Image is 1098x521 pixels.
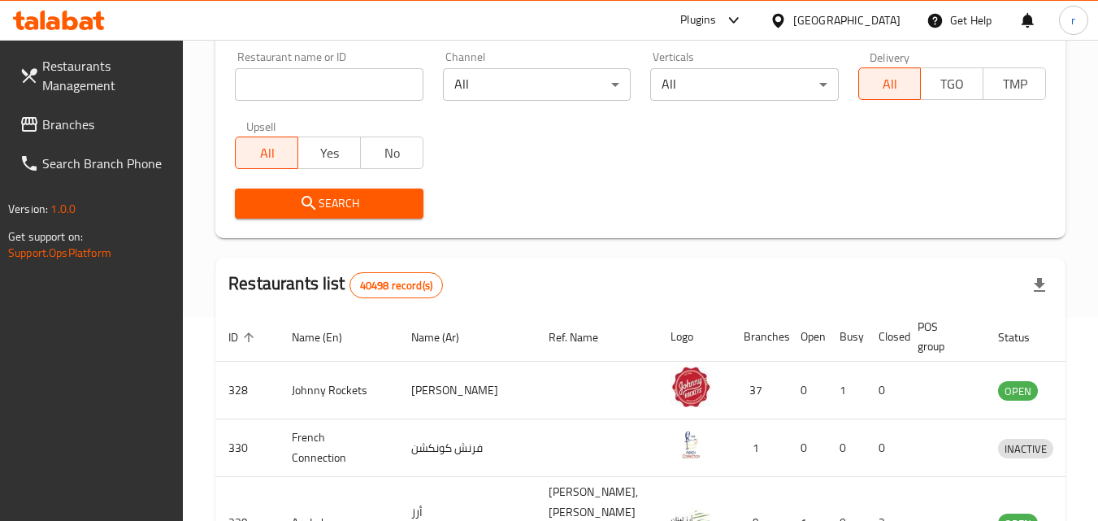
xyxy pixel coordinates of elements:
[350,278,442,293] span: 40498 record(s)
[549,328,619,347] span: Ref. Name
[8,226,83,247] span: Get support on:
[731,362,788,419] td: 37
[8,242,111,263] a: Support.OpsPlatform
[870,51,910,63] label: Delivery
[998,439,1053,458] div: INACTIVE
[292,328,363,347] span: Name (En)
[398,362,536,419] td: [PERSON_NAME]
[866,362,905,419] td: 0
[866,419,905,477] td: 0
[998,440,1053,458] span: INACTIVE
[360,137,423,169] button: No
[657,312,731,362] th: Logo
[827,362,866,419] td: 1
[1071,11,1075,29] span: r
[650,68,838,101] div: All
[671,367,711,407] img: Johnny Rockets
[827,312,866,362] th: Busy
[235,68,423,101] input: Search for restaurant name or ID..
[731,312,788,362] th: Branches
[242,141,292,165] span: All
[998,381,1038,401] div: OPEN
[235,137,298,169] button: All
[788,312,827,362] th: Open
[8,198,48,219] span: Version:
[918,317,966,356] span: POS group
[279,362,398,419] td: Johnny Rockets
[990,72,1039,96] span: TMP
[827,419,866,477] td: 0
[7,46,184,105] a: Restaurants Management
[671,424,711,465] img: French Connection
[793,11,901,29] div: [GEOGRAPHIC_DATA]
[246,120,276,132] label: Upsell
[228,271,443,298] h2: Restaurants list
[305,141,354,165] span: Yes
[7,144,184,183] a: Search Branch Phone
[215,362,279,419] td: 328
[858,67,922,100] button: All
[7,105,184,144] a: Branches
[248,193,410,214] span: Search
[866,312,905,362] th: Closed
[50,198,76,219] span: 1.0.0
[235,189,423,219] button: Search
[297,137,361,169] button: Yes
[228,328,259,347] span: ID
[411,328,480,347] span: Name (Ar)
[398,419,536,477] td: فرنش كونكشن
[349,272,443,298] div: Total records count
[788,362,827,419] td: 0
[1020,266,1059,305] div: Export file
[788,419,827,477] td: 0
[443,68,631,101] div: All
[367,141,417,165] span: No
[998,328,1051,347] span: Status
[42,115,171,134] span: Branches
[920,67,983,100] button: TGO
[866,72,915,96] span: All
[731,419,788,477] td: 1
[998,382,1038,401] span: OPEN
[680,11,716,30] div: Plugins
[983,67,1046,100] button: TMP
[215,419,279,477] td: 330
[42,56,171,95] span: Restaurants Management
[927,72,977,96] span: TGO
[42,154,171,173] span: Search Branch Phone
[279,419,398,477] td: French Connection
